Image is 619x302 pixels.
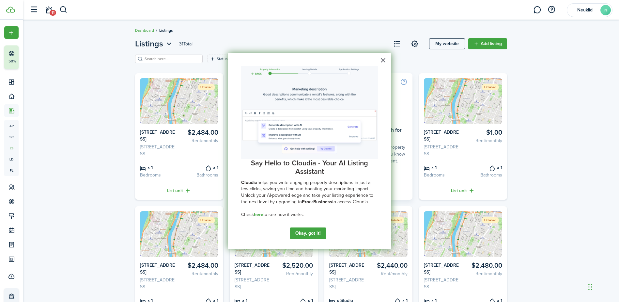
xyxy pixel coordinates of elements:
img: Listing avatar [424,211,502,257]
card-listing-title: $2,484.00 [181,262,218,269]
card-listing-description: [STREET_ADDRESS] [140,277,177,290]
filter-tag-label: Status [217,56,228,62]
button: Open menu [135,38,173,50]
status: Unlisted [198,84,215,90]
status: Unlisted [482,217,499,223]
card-listing-title: $1.00 [465,129,502,136]
card-listing-description: [STREET_ADDRESS] [424,277,461,290]
img: Listing avatar [140,78,218,124]
status: Unlisted [387,217,404,223]
card-listing-description: Rent/monthly [465,137,502,144]
a: here [254,211,263,218]
h3: Say Hello to Cloudia - Your AI Listing Assistant [241,159,378,176]
card-listing-description: [STREET_ADDRESS] [424,143,461,157]
card-listing-title: $2,480.00 [465,262,502,269]
card-listing-title: $2,484.00 [181,129,218,136]
card-listing-description: [STREET_ADDRESS] [140,143,177,157]
img: Listing avatar [140,211,218,257]
button: Close [380,55,386,65]
card-listing-title: $2,520.00 [276,262,313,269]
card-listing-title: [STREET_ADDRESS] [424,262,461,276]
leasing-header-page-nav: Listings [135,38,173,50]
card-listing-description: Rent/monthly [465,270,502,277]
span: Neuklid [572,8,598,12]
card-listing-description: Bedrooms [140,172,177,178]
img: Listing avatar [424,78,502,124]
span: to access Cloudia. [332,198,369,205]
span: helps you write engaging property descriptions in just a few clicks, saving you time and boosting... [241,179,372,193]
button: Open sidebar [27,4,40,16]
card-listing-title: [STREET_ADDRESS] [140,129,177,143]
avatar-text: N [600,5,611,15]
card-listing-title: [STREET_ADDRESS] [140,262,177,276]
filter-tag: Open filter [208,55,232,63]
span: Listings [135,38,163,50]
button: Okay, got it! [290,227,326,239]
a: Dashboard [135,27,154,33]
status: Unlisted [198,217,215,223]
card-listing-description: Rent/monthly [276,270,313,277]
a: Add listing [468,38,507,49]
card-listing-title: [STREET_ADDRESS] [424,129,461,143]
div: Drag [588,277,592,297]
span: to see how it works. [263,211,304,218]
a: Messaging [531,2,543,18]
card-listing-title: x 1 [424,164,461,171]
card-listing-title: x 1 [465,164,502,171]
header-page-total: 31 Total [179,41,193,47]
a: List unit [419,182,507,200]
card-listing-description: [STREET_ADDRESS] [235,277,271,290]
card-listing-title: x 1 [181,164,218,171]
card-listing-description: [STREET_ADDRESS] [329,277,366,290]
card-listing-title: x 1 [140,164,177,171]
a: My website [429,38,465,49]
span: Listings [159,27,173,33]
button: Open menu [4,26,19,39]
card-listing-description: Rent/monthly [371,270,408,277]
iframe: Chat Widget [510,231,619,302]
card-listing-title: [STREET_ADDRESS] [235,262,271,276]
strong: Pro [302,198,309,205]
span: Check [241,211,254,218]
span: pl [4,165,19,176]
input: Search here... [143,56,200,62]
status: Unlisted [482,84,499,90]
strong: Business [313,198,332,205]
card-listing-description: Bedrooms [424,172,461,178]
span: ap [4,120,19,131]
a: List unit [135,182,223,200]
span: or [309,198,313,205]
strong: Cloudia [241,179,257,186]
button: Toggle steps [4,45,58,69]
span: ls [4,143,19,154]
card-listing-description: Bathrooms [181,172,218,178]
a: Notifications [42,2,55,18]
span: Unlock your AI-powered edge and take your listing experience to the next level by upgrading to [241,192,375,205]
card-listing-description: Rent/monthly [181,137,218,144]
card-listing-title: $2,440.00 [371,262,408,269]
card-listing-title: [STREET_ADDRESS] [329,262,366,276]
span: sc [4,131,19,143]
card-listing-description: Bathrooms [465,172,502,178]
p: 50% [8,59,16,64]
span: ld [4,154,19,165]
img: TenantCloud [6,7,15,13]
span: 11 [50,10,56,16]
button: Search [59,4,68,15]
card-listing-description: Rent/monthly [181,270,218,277]
button: Open resource center [546,4,557,15]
